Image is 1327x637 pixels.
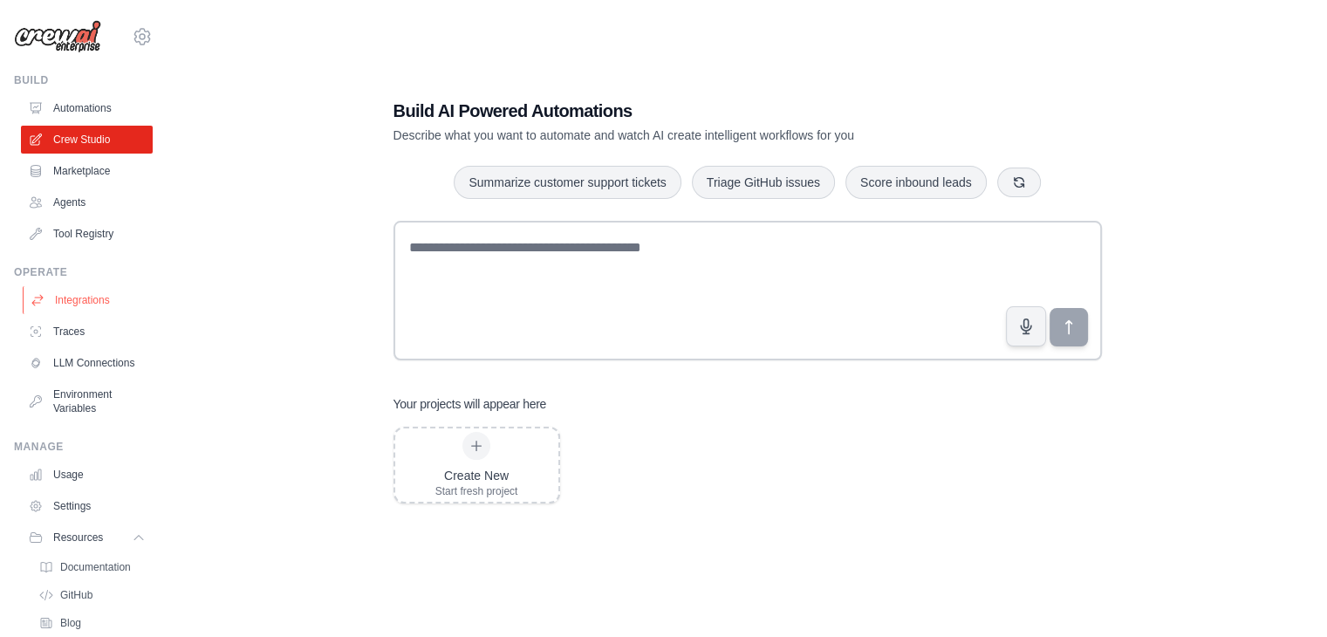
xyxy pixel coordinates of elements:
[21,157,153,185] a: Marketplace
[393,395,547,413] h3: Your projects will appear here
[393,127,980,144] p: Describe what you want to automate and watch AI create intelligent workflows for you
[31,583,153,607] a: GitHub
[60,616,81,630] span: Blog
[997,168,1041,197] button: Get new suggestions
[1240,553,1327,637] iframe: Chat Widget
[60,560,131,574] span: Documentation
[21,380,153,422] a: Environment Variables
[14,440,153,454] div: Manage
[53,531,103,545] span: Resources
[435,484,518,498] div: Start fresh project
[14,20,101,53] img: Logo
[60,588,92,602] span: GitHub
[21,524,153,551] button: Resources
[14,73,153,87] div: Build
[393,99,980,123] h1: Build AI Powered Automations
[21,126,153,154] a: Crew Studio
[21,492,153,520] a: Settings
[21,94,153,122] a: Automations
[31,611,153,635] a: Blog
[435,467,518,484] div: Create New
[1006,306,1046,346] button: Click to speak your automation idea
[31,555,153,579] a: Documentation
[692,166,835,199] button: Triage GitHub issues
[21,318,153,346] a: Traces
[21,220,153,248] a: Tool Registry
[845,166,987,199] button: Score inbound leads
[454,166,681,199] button: Summarize customer support tickets
[21,188,153,216] a: Agents
[21,461,153,489] a: Usage
[21,349,153,377] a: LLM Connections
[23,286,154,314] a: Integrations
[14,265,153,279] div: Operate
